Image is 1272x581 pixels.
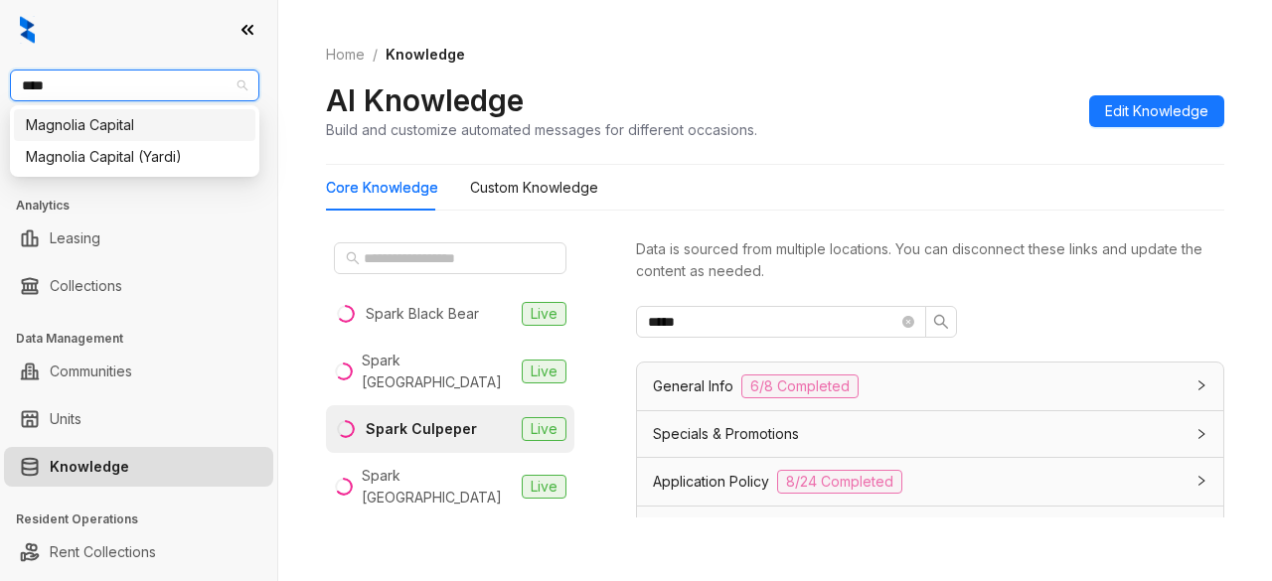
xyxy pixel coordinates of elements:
[4,399,273,439] li: Units
[1195,475,1207,487] span: collapsed
[346,251,360,265] span: search
[50,266,122,306] a: Collections
[26,114,243,136] div: Magnolia Capital
[1105,100,1208,122] span: Edit Knowledge
[637,458,1223,506] div: Application Policy8/24 Completed
[522,475,566,499] span: Live
[902,316,914,328] span: close-circle
[653,375,733,397] span: General Info
[637,507,1223,554] div: Section 8 & VouchersComplete
[326,177,438,199] div: Core Knowledge
[4,266,273,306] li: Collections
[326,119,757,140] div: Build and customize automated messages for different occasions.
[522,302,566,326] span: Live
[14,109,255,141] div: Magnolia Capital
[50,447,129,487] a: Knowledge
[16,330,277,348] h3: Data Management
[386,46,465,63] span: Knowledge
[4,532,273,572] li: Rent Collections
[50,352,132,391] a: Communities
[637,411,1223,457] div: Specials & Promotions
[653,471,769,493] span: Application Policy
[50,532,156,572] a: Rent Collections
[4,447,273,487] li: Knowledge
[326,81,524,119] h2: AI Knowledge
[4,133,273,173] li: Leads
[26,146,243,168] div: Magnolia Capital (Yardi)
[14,141,255,173] div: Magnolia Capital (Yardi)
[741,374,859,398] span: 6/8 Completed
[366,303,479,325] div: Spark Black Bear
[20,16,35,44] img: logo
[50,218,100,258] a: Leasing
[522,360,566,383] span: Live
[322,44,369,66] a: Home
[16,197,277,215] h3: Analytics
[362,350,514,393] div: Spark [GEOGRAPHIC_DATA]
[777,470,902,494] span: 8/24 Completed
[933,314,949,330] span: search
[50,399,81,439] a: Units
[637,363,1223,410] div: General Info6/8 Completed
[373,44,378,66] li: /
[1195,428,1207,440] span: collapsed
[4,218,273,258] li: Leasing
[636,238,1224,282] div: Data is sourced from multiple locations. You can disconnect these links and update the content as...
[366,418,477,440] div: Spark Culpeper
[470,177,598,199] div: Custom Knowledge
[1089,95,1224,127] button: Edit Knowledge
[362,465,514,508] div: Spark [GEOGRAPHIC_DATA]
[522,417,566,441] span: Live
[653,423,799,445] span: Specials & Promotions
[16,510,277,528] h3: Resident Operations
[1195,379,1207,391] span: collapsed
[4,352,273,391] li: Communities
